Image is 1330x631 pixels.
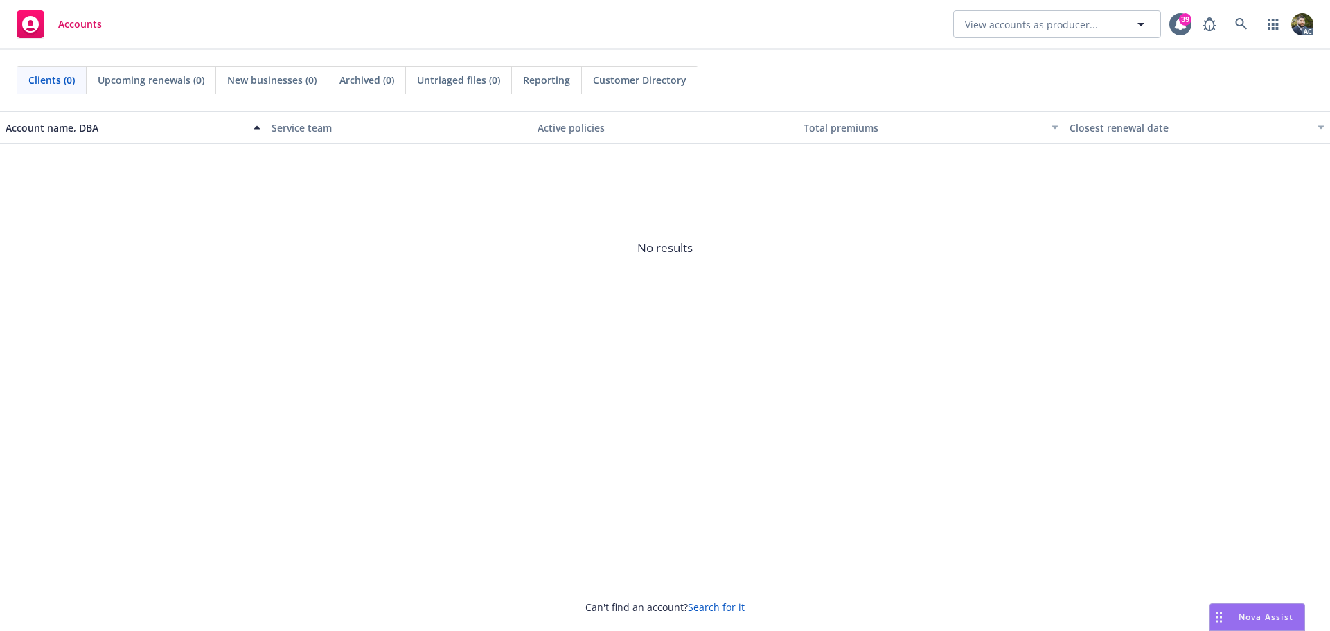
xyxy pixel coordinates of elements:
span: Customer Directory [593,73,686,87]
a: Accounts [11,5,107,44]
span: New businesses (0) [227,73,317,87]
img: photo [1291,13,1313,35]
span: Nova Assist [1239,611,1293,623]
a: Search [1227,10,1255,38]
div: Active policies [538,121,792,135]
button: Total premiums [798,111,1064,144]
a: Report a Bug [1196,10,1223,38]
div: Total premiums [804,121,1043,135]
div: 39 [1179,13,1191,26]
span: Can't find an account? [585,600,745,614]
button: Service team [266,111,532,144]
div: Closest renewal date [1070,121,1309,135]
span: Clients (0) [28,73,75,87]
span: Accounts [58,19,102,30]
a: Switch app [1259,10,1287,38]
div: Drag to move [1210,604,1227,630]
span: Reporting [523,73,570,87]
button: Nova Assist [1209,603,1305,631]
span: Upcoming renewals (0) [98,73,204,87]
span: View accounts as producer... [965,17,1098,32]
span: Archived (0) [339,73,394,87]
button: Active policies [532,111,798,144]
button: Closest renewal date [1064,111,1330,144]
span: Untriaged files (0) [417,73,500,87]
div: Account name, DBA [6,121,245,135]
div: Service team [272,121,526,135]
a: Search for it [688,601,745,614]
button: View accounts as producer... [953,10,1161,38]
